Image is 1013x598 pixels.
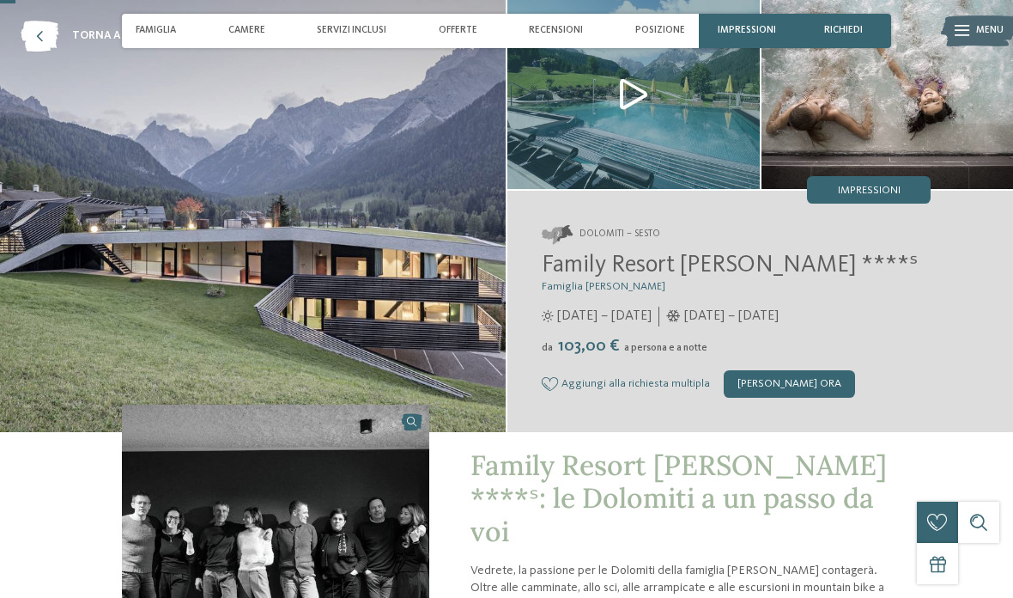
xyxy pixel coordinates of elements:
[557,307,652,326] span: [DATE] – [DATE]
[561,378,710,390] span: Aggiungi alla richiesta multipla
[542,253,918,278] span: Family Resort [PERSON_NAME] ****ˢ
[635,25,685,36] span: Posizione
[838,186,901,197] span: Impressioni
[624,343,707,353] span: a persona e a notte
[542,310,554,322] i: Orari d'apertura estate
[724,370,855,398] div: [PERSON_NAME] ora
[228,25,265,36] span: Camere
[470,448,887,549] span: Family Resort [PERSON_NAME] ****ˢ: le Dolomiti a un passo da voi
[136,25,176,36] span: Famiglia
[317,25,386,36] span: Servizi inclusi
[579,228,660,241] span: Dolomiti – Sesto
[439,25,477,36] span: Offerte
[542,281,665,292] span: Famiglia [PERSON_NAME]
[542,343,553,353] span: da
[555,338,622,355] span: 103,00 €
[21,21,305,52] a: torna alla panoramica degli alberghi
[72,28,305,44] span: torna alla panoramica degli alberghi
[684,307,779,326] span: [DATE] – [DATE]
[718,25,776,36] span: Impressioni
[666,310,681,322] i: Orari d'apertura inverno
[824,25,863,36] span: richiedi
[529,25,583,36] span: Recensioni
